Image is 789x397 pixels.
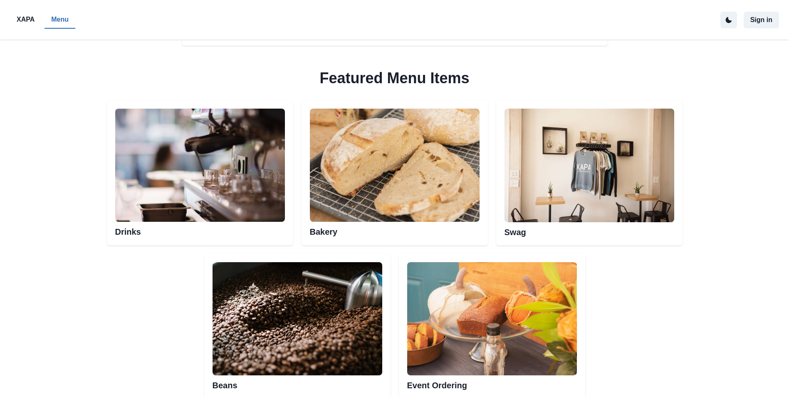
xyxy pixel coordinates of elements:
[17,15,35,25] p: XAPA
[407,375,577,390] h2: Event Ordering
[115,222,285,237] h2: Drinks
[51,15,69,25] p: Menu
[505,222,674,237] h2: Swag
[213,375,382,390] h2: Beans
[115,109,285,222] img: Esspresso machine
[107,100,293,246] div: Esspresso machineDrinks
[720,12,737,28] button: active dark theme mode
[496,100,683,246] div: Swag
[744,12,779,28] button: Sign in
[309,59,479,97] h2: Featured Menu Items
[310,222,480,237] h2: Bakery
[302,100,488,246] div: Bakery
